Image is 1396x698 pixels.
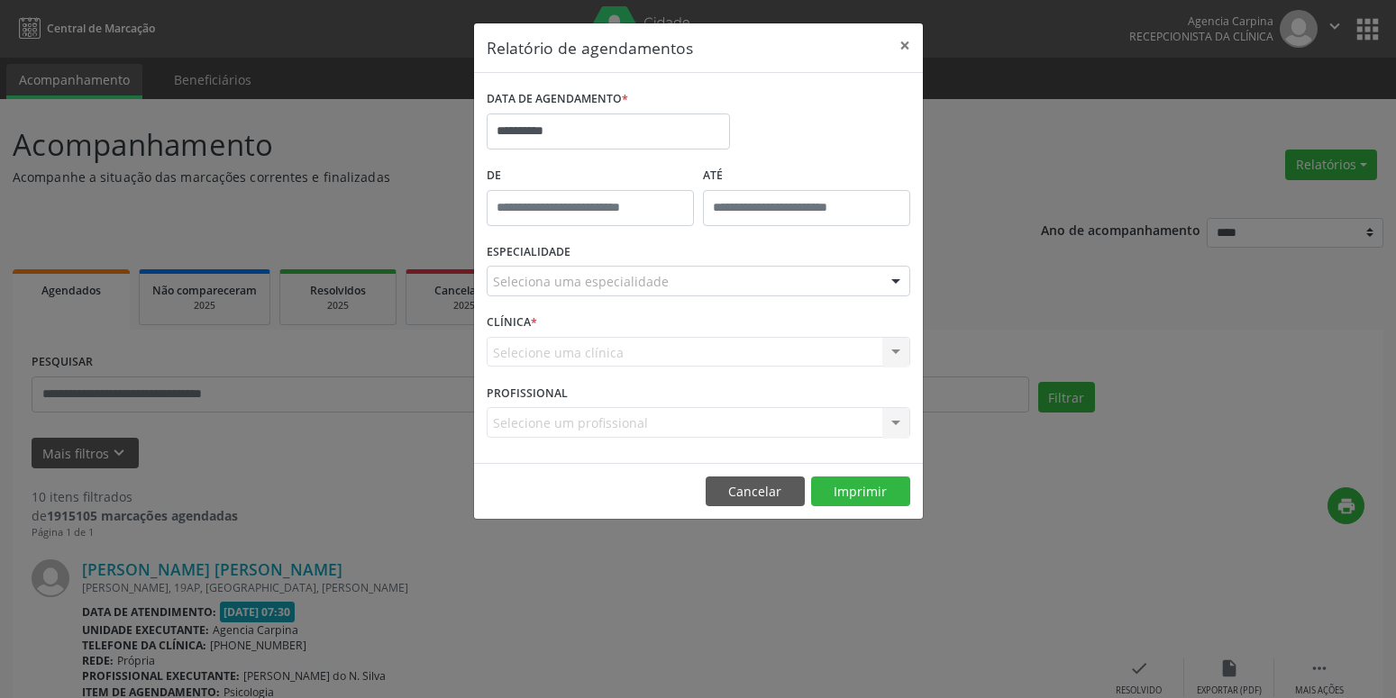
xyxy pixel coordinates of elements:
label: ATÉ [703,162,910,190]
h5: Relatório de agendamentos [487,36,693,59]
label: DATA DE AGENDAMENTO [487,86,628,113]
label: PROFISSIONAL [487,379,568,407]
button: Cancelar [706,476,805,507]
label: De [487,162,694,190]
span: Seleciona uma especialidade [493,272,669,291]
button: Close [887,23,923,68]
button: Imprimir [811,476,910,507]
label: ESPECIALIDADE [487,239,570,267]
label: CLÍNICA [487,309,537,337]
